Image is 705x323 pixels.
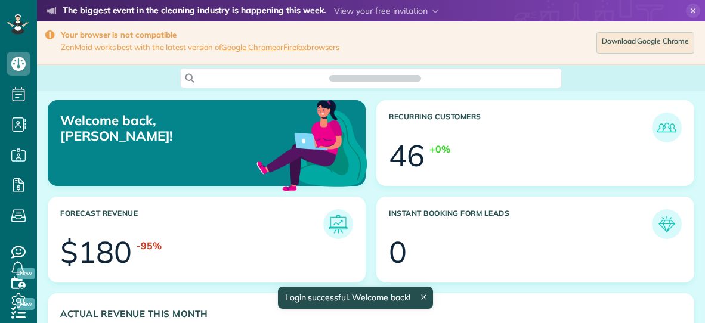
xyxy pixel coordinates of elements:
[60,309,682,319] h3: Actual Revenue this month
[61,42,339,52] span: ZenMaid works best with the latest version of or browsers
[137,239,162,253] div: -95%
[429,142,450,156] div: +0%
[389,209,652,239] h3: Instant Booking Form Leads
[277,287,432,309] div: Login successful. Welcome back!
[655,116,679,139] img: icon_recurring_customers-cf858462ba22bcd05b5a5880d41d6543d210077de5bb9ebc9590e49fd87d84ed.png
[389,237,407,267] div: 0
[221,42,276,52] a: Google Chrome
[283,42,307,52] a: Firefox
[61,30,339,40] strong: Your browser is not compatible
[326,212,350,236] img: icon_forecast_revenue-8c13a41c7ed35a8dcfafea3cbb826a0462acb37728057bba2d056411b612bbbe.png
[63,5,326,18] strong: The biggest event in the cleaning industry is happening this week.
[60,237,132,267] div: $180
[60,209,323,239] h3: Forecast Revenue
[254,86,370,202] img: dashboard_welcome-42a62b7d889689a78055ac9021e634bf52bae3f8056760290aed330b23ab8690.png
[389,113,652,142] h3: Recurring Customers
[655,212,679,236] img: icon_form_leads-04211a6a04a5b2264e4ee56bc0799ec3eb69b7e499cbb523a139df1d13a81ae0.png
[341,72,409,84] span: Search ZenMaid…
[389,141,425,170] div: 46
[596,32,694,54] a: Download Google Chrome
[60,113,265,144] p: Welcome back, [PERSON_NAME]!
